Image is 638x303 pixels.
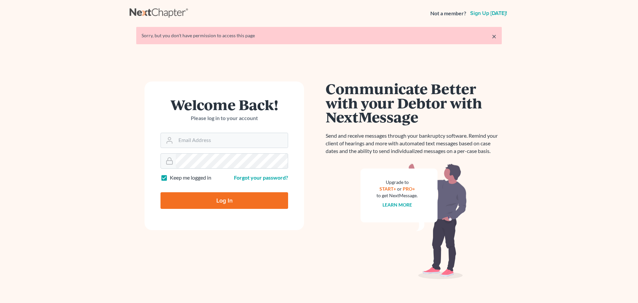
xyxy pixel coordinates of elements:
a: START+ [379,186,396,192]
h1: Welcome Back! [160,97,288,112]
p: Please log in to your account [160,114,288,122]
input: Email Address [176,133,288,148]
strong: Not a member? [430,10,466,17]
div: Sorry, but you don't have permission to access this page [142,32,496,39]
div: Upgrade to [376,179,418,186]
div: to get NextMessage. [376,192,418,199]
img: nextmessage_bg-59042aed3d76b12b5cd301f8e5b87938c9018125f34e5fa2b7a6b67550977c72.svg [361,163,467,279]
label: Keep me logged in [170,174,211,182]
a: × [492,32,496,40]
a: Learn more [382,202,412,208]
span: or [397,186,402,192]
h1: Communicate Better with your Debtor with NextMessage [326,81,502,124]
a: PRO+ [403,186,415,192]
p: Send and receive messages through your bankruptcy software. Remind your client of hearings and mo... [326,132,502,155]
a: Forgot your password? [234,174,288,181]
a: Sign up [DATE]! [469,11,508,16]
input: Log In [160,192,288,209]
